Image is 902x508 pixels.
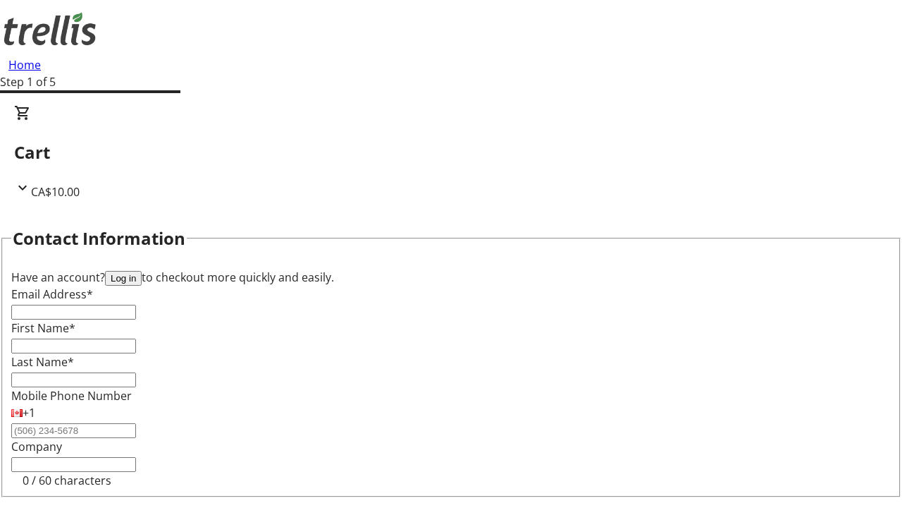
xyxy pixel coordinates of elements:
h2: Contact Information [13,226,185,251]
tr-character-limit: 0 / 60 characters [23,473,111,488]
label: Mobile Phone Number [11,388,132,404]
label: First Name* [11,320,75,336]
label: Email Address* [11,286,93,302]
input: (506) 234-5678 [11,423,136,438]
span: CA$10.00 [31,184,80,200]
h2: Cart [14,140,888,165]
label: Last Name* [11,354,74,370]
div: CartCA$10.00 [14,104,888,200]
button: Log in [105,271,142,286]
div: Have an account? to checkout more quickly and easily. [11,269,891,286]
label: Company [11,439,62,454]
